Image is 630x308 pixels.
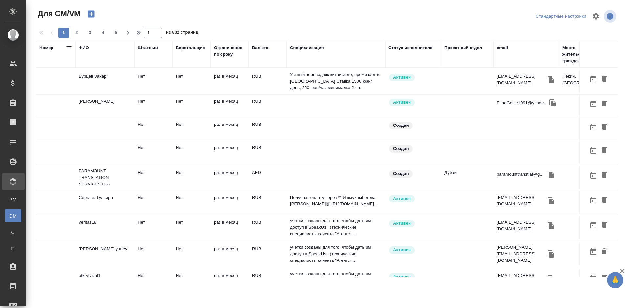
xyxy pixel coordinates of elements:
[249,118,287,141] td: RUB
[497,272,546,285] p: [EMAIL_ADDRESS][DOMAIN_NAME]
[393,273,411,280] p: Активен
[546,274,556,284] button: Скопировать
[588,9,604,24] span: Настроить таблицу
[173,118,211,141] td: Нет
[135,118,173,141] td: Нет
[176,45,205,51] div: Верстальщик
[290,194,382,207] p: Получает оплату через **[Ишмухамбетова [PERSON_NAME]]([URL][DOMAIN_NAME]..
[5,242,21,255] a: П
[79,45,89,51] div: ФИО
[8,245,18,252] span: П
[252,45,268,51] div: Валюта
[173,216,211,239] td: Нет
[546,249,556,259] button: Скопировать
[588,98,599,110] button: Открыть календарь загрузки
[599,144,610,157] button: Удалить
[8,229,18,236] span: С
[75,269,135,292] td: otkrytyizal1
[75,70,135,93] td: Бурцев Захар
[211,269,249,292] td: раз в месяц
[173,95,211,118] td: Нет
[75,242,135,265] td: [PERSON_NAME].yuriev
[8,196,18,203] span: PM
[588,194,599,206] button: Открыть календарь загрузки
[393,145,409,152] p: Создан
[559,70,618,93] td: Пекин, [GEOGRAPHIC_DATA]
[173,269,211,292] td: Нет
[599,98,610,110] button: Удалить
[39,45,53,51] div: Номер
[599,73,610,85] button: Удалить
[546,196,556,206] button: Скопировать
[497,73,546,86] p: [EMAIL_ADDRESS][DOMAIN_NAME]
[607,272,623,288] button: 🙏
[249,70,287,93] td: RUB
[5,193,21,206] a: PM
[388,219,438,228] div: Рядовой исполнитель: назначай с учетом рейтинга
[72,28,82,38] button: 2
[393,122,409,129] p: Создан
[5,226,21,239] a: С
[211,216,249,239] td: раз в месяц
[83,9,99,20] button: Создать
[393,74,411,81] p: Активен
[546,169,556,179] button: Скопировать
[135,216,173,239] td: Нет
[588,169,599,182] button: Открыть календарь загрузки
[249,166,287,189] td: AED
[497,244,546,264] p: [PERSON_NAME][EMAIL_ADDRESS][DOMAIN_NAME]
[388,98,438,107] div: Рядовой исполнитель: назначай с учетом рейтинга
[562,45,615,64] div: Место жительства(Город), гражданство
[211,141,249,164] td: раз в месяц
[36,9,81,19] span: Для СМ/VM
[249,269,287,292] td: RUB
[599,121,610,133] button: Удалить
[173,242,211,265] td: Нет
[497,100,548,106] p: ElinaGenie1991@yande...
[546,221,556,231] button: Скопировать
[211,118,249,141] td: раз в месяц
[588,121,599,133] button: Открыть календарь загрузки
[135,166,173,189] td: Нет
[98,29,108,36] span: 4
[135,269,173,292] td: Нет
[75,191,135,214] td: Сергазы Гулзира
[393,99,411,106] p: Активен
[393,170,409,177] p: Создан
[599,246,610,258] button: Удалить
[444,45,482,51] div: Проектный отдел
[75,95,135,118] td: [PERSON_NAME]
[173,191,211,214] td: Нет
[135,242,173,265] td: Нет
[249,191,287,214] td: RUB
[85,28,95,38] button: 3
[98,28,108,38] button: 4
[497,45,508,51] div: email
[588,73,599,85] button: Открыть календарь загрузки
[173,141,211,164] td: Нет
[388,272,438,281] div: Рядовой исполнитель: назначай с учетом рейтинга
[534,11,588,22] div: split button
[8,213,18,219] span: CM
[249,95,287,118] td: RUB
[393,247,411,253] p: Активен
[135,95,173,118] td: Нет
[388,45,432,51] div: Статус исполнителя
[610,273,621,287] span: 🙏
[290,271,382,290] p: учетки созданы для того, чтобы дать им доступ в SpeakUs （технические специалисты клиента "Агентст...
[111,28,121,38] button: 5
[441,166,493,189] td: Дубай
[249,242,287,265] td: RUB
[599,169,610,182] button: Удалить
[211,166,249,189] td: раз в месяц
[548,98,557,108] button: Скопировать
[588,246,599,258] button: Открыть календарь загрузки
[393,195,411,202] p: Активен
[173,166,211,189] td: Нет
[135,70,173,93] td: Нет
[599,194,610,206] button: Удалить
[497,194,546,207] p: [EMAIL_ADDRESS][DOMAIN_NAME]
[85,29,95,36] span: 3
[211,191,249,214] td: раз в месяц
[211,70,249,93] td: раз в месяц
